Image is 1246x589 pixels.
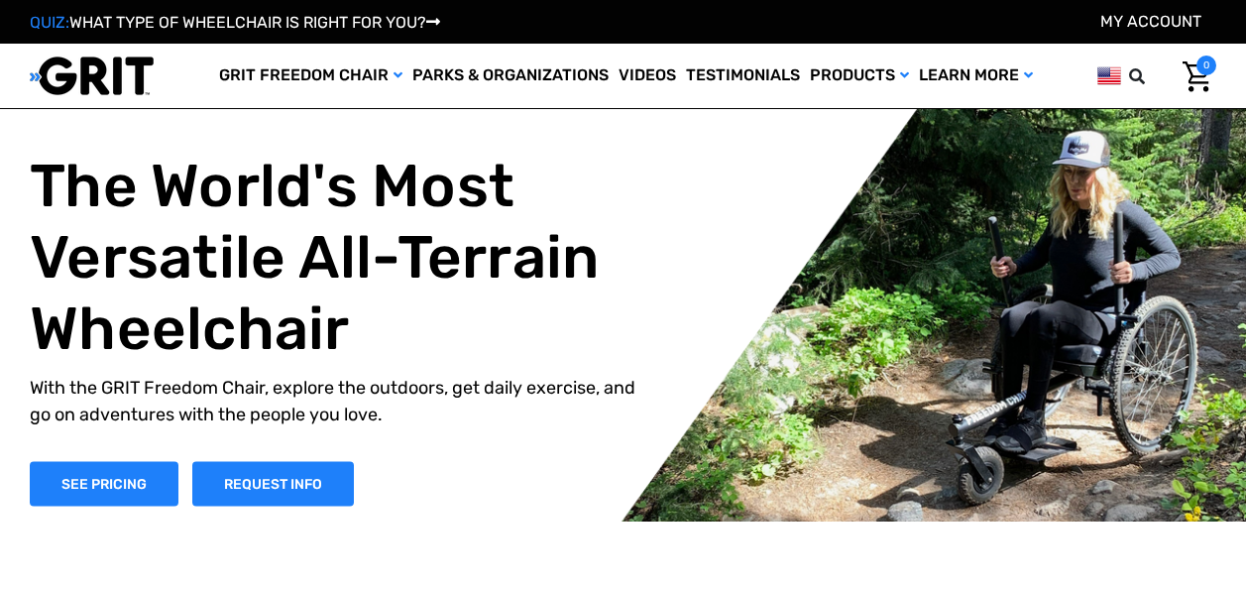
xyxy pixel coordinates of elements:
h1: The World's Most Versatile All-Terrain Wheelchair [30,150,638,364]
a: Videos [614,44,681,108]
a: Slide number 1, Request Information [192,461,354,506]
span: QUIZ: [30,13,69,32]
p: With the GRIT Freedom Chair, explore the outdoors, get daily exercise, and go on adventures with ... [30,374,638,427]
a: Learn More [914,44,1038,108]
span: 0 [1196,56,1216,75]
a: Products [805,44,914,108]
iframe: Tidio Chat [975,461,1237,554]
img: us.png [1097,63,1121,88]
a: Account [1100,12,1201,31]
a: Cart with 0 items [1168,56,1216,97]
input: Search [1138,56,1168,97]
img: GRIT All-Terrain Wheelchair and Mobility Equipment [30,56,154,96]
a: Testimonials [681,44,805,108]
a: Shop Now [30,461,178,506]
a: Parks & Organizations [407,44,614,108]
img: Cart [1183,61,1211,92]
a: QUIZ:WHAT TYPE OF WHEELCHAIR IS RIGHT FOR YOU? [30,13,440,32]
a: GRIT Freedom Chair [214,44,407,108]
